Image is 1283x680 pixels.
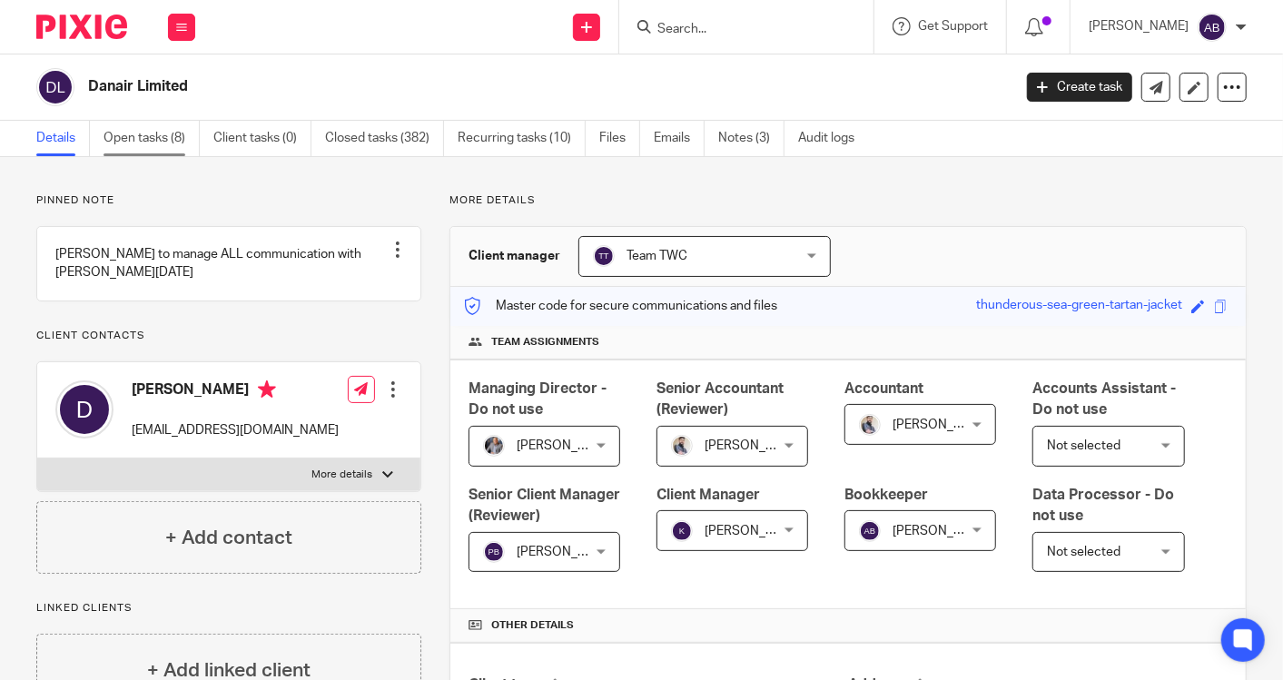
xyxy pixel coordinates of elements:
[36,329,421,343] p: Client contacts
[517,546,617,558] span: [PERSON_NAME]
[213,121,311,156] a: Client tasks (0)
[1198,13,1227,42] img: svg%3E
[132,421,339,439] p: [EMAIL_ADDRESS][DOMAIN_NAME]
[705,439,804,452] span: [PERSON_NAME]
[1089,17,1189,35] p: [PERSON_NAME]
[627,250,687,262] span: Team TWC
[55,380,113,439] img: svg%3E
[599,121,640,156] a: Files
[36,601,421,616] p: Linked clients
[325,121,444,156] a: Closed tasks (382)
[976,296,1182,317] div: thunderous-sea-green-tartan-jacket
[1027,73,1132,102] a: Create task
[483,541,505,563] img: svg%3E
[1047,546,1120,558] span: Not selected
[458,121,586,156] a: Recurring tasks (10)
[654,121,705,156] a: Emails
[36,121,90,156] a: Details
[36,193,421,208] p: Pinned note
[798,121,868,156] a: Audit logs
[469,488,620,523] span: Senior Client Manager (Reviewer)
[104,121,200,156] a: Open tasks (8)
[88,77,817,96] h2: Danair Limited
[718,121,785,156] a: Notes (3)
[517,439,617,452] span: [PERSON_NAME]
[1047,439,1120,452] span: Not selected
[844,488,928,502] span: Bookkeeper
[464,297,777,315] p: Master code for secure communications and files
[893,525,992,537] span: [PERSON_NAME]
[469,381,607,417] span: Managing Director - Do not use
[312,468,373,482] p: More details
[593,245,615,267] img: svg%3E
[449,193,1247,208] p: More details
[258,380,276,399] i: Primary
[483,435,505,457] img: -%20%20-%20studio@ingrained.co.uk%20for%20%20-20220223%20at%20101413%20-%201W1A2026.jpg
[844,381,923,396] span: Accountant
[491,618,574,633] span: Other details
[656,488,760,502] span: Client Manager
[893,419,992,431] span: [PERSON_NAME]
[1032,488,1174,523] span: Data Processor - Do not use
[918,20,988,33] span: Get Support
[671,520,693,542] img: svg%3E
[165,524,292,552] h4: + Add contact
[469,247,560,265] h3: Client manager
[132,380,339,403] h4: [PERSON_NAME]
[656,22,819,38] input: Search
[859,414,881,436] img: Pixie%2002.jpg
[36,15,127,39] img: Pixie
[1032,381,1176,417] span: Accounts Assistant - Do not use
[705,525,804,537] span: [PERSON_NAME]
[36,68,74,106] img: svg%3E
[671,435,693,457] img: Pixie%2002.jpg
[656,381,784,417] span: Senior Accountant (Reviewer)
[859,520,881,542] img: svg%3E
[491,335,599,350] span: Team assignments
